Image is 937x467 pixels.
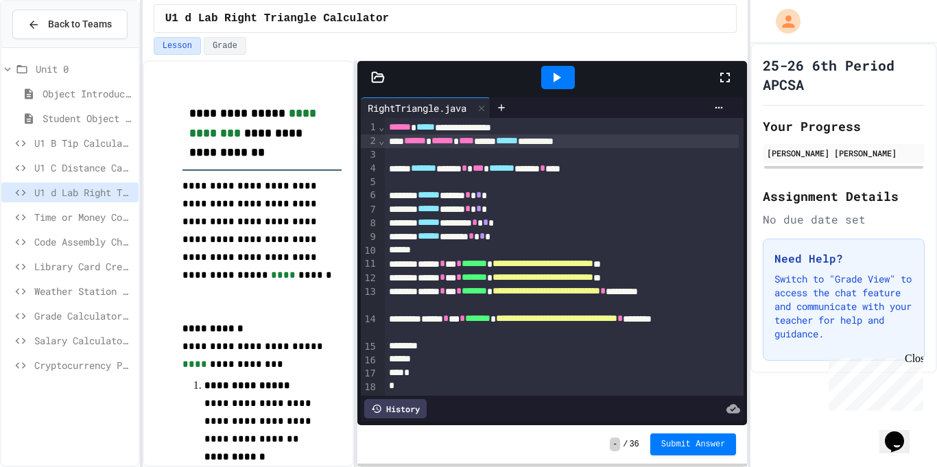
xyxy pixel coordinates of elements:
[879,412,923,453] iframe: chat widget
[34,235,133,249] span: Code Assembly Challenge
[12,10,128,39] button: Back to Teams
[767,147,921,159] div: [PERSON_NAME] [PERSON_NAME]
[34,284,133,298] span: Weather Station Debugger
[774,272,913,341] p: Switch to "Grade View" to access the chat feature and communicate with your teacher for help and ...
[763,187,925,206] h2: Assignment Details
[763,211,925,228] div: No due date set
[43,111,133,125] span: Student Object Code
[204,37,246,55] button: Grade
[34,333,133,348] span: Salary Calculator Fixer
[5,5,95,87] div: Chat with us now!Close
[763,117,925,136] h2: Your Progress
[34,160,133,175] span: U1 C Distance Calculator
[48,17,112,32] span: Back to Teams
[34,185,133,200] span: U1 d Lab Right Triangle Calculator
[34,136,133,150] span: U1 B Tip Calculator
[763,56,925,94] h1: 25-26 6th Period APCSA
[165,10,389,27] span: U1 d Lab Right Triangle Calculator
[154,37,201,55] button: Lesson
[34,259,133,274] span: Library Card Creator
[34,358,133,372] span: Cryptocurrency Portfolio Debugger
[36,62,133,76] span: Unit 0
[823,352,923,411] iframe: chat widget
[774,250,913,267] h3: Need Help?
[34,309,133,323] span: Grade Calculator Pro
[761,5,804,37] div: My Account
[34,210,133,224] span: Time or Money Code
[43,86,133,101] span: Object Introduction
